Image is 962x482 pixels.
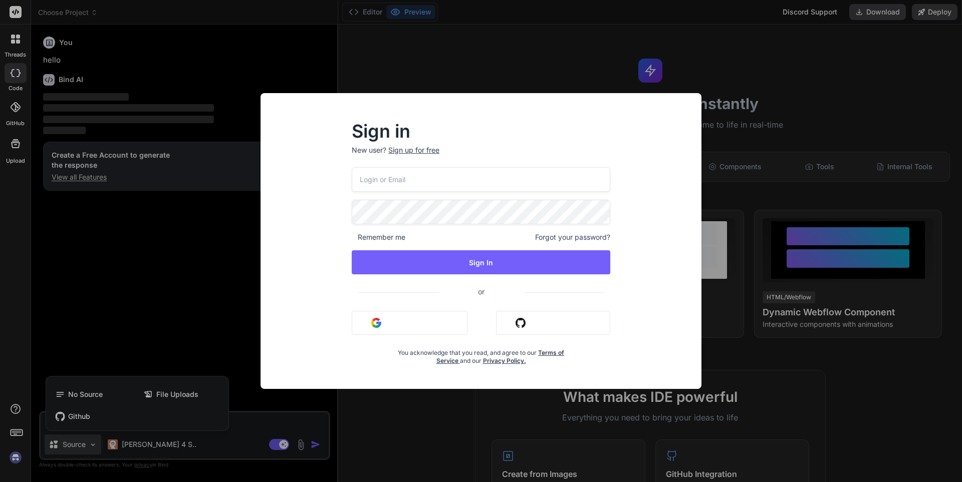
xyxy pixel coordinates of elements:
[352,167,610,192] input: Login or Email
[395,343,567,365] div: You acknowledge that you read, and agree to our and our
[371,318,381,328] img: google
[496,311,610,335] button: Sign in with Github
[352,123,610,139] h2: Sign in
[352,145,610,167] p: New user?
[438,279,525,304] span: or
[535,232,610,242] span: Forgot your password?
[352,311,467,335] button: Sign in with Google
[352,232,405,242] span: Remember me
[388,145,439,155] div: Sign up for free
[516,318,526,328] img: github
[352,250,610,274] button: Sign In
[483,357,526,364] a: Privacy Policy.
[436,349,565,364] a: Terms of Service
